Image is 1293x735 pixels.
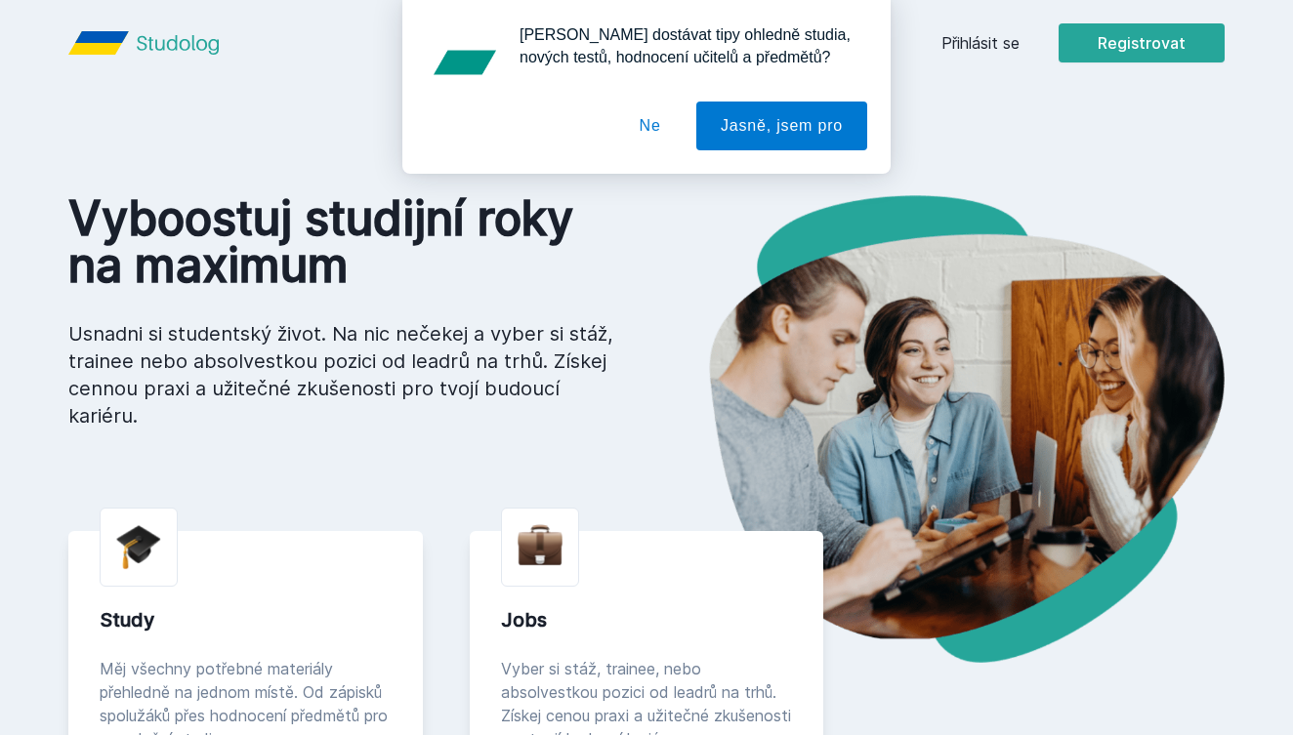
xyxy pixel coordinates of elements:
img: hero.png [646,195,1225,663]
img: briefcase.png [518,520,563,570]
button: Jasně, jsem pro [696,102,867,150]
p: Usnadni si studentský život. Na nic nečekej a vyber si stáž, trainee nebo absolvestkou pozici od ... [68,320,615,429]
img: graduation-cap.png [116,524,161,570]
img: notification icon [426,23,504,102]
div: [PERSON_NAME] dostávat tipy ohledně studia, nových testů, hodnocení učitelů a předmětů? [504,23,867,68]
div: Study [100,606,392,633]
div: Jobs [501,606,793,633]
h1: Vyboostuj studijní roky na maximum [68,195,615,289]
button: Ne [615,102,686,150]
